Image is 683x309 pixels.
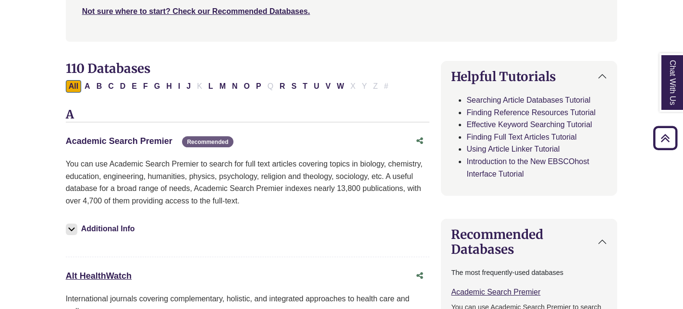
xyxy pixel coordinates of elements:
button: Share this database [410,267,429,285]
button: Filter Results W [334,80,347,93]
button: Filter Results E [129,80,140,93]
button: Filter Results L [206,80,216,93]
button: Filter Results H [163,80,175,93]
button: Additional Info [66,222,138,236]
button: Filter Results M [217,80,229,93]
button: Filter Results I [175,80,183,93]
div: Alpha-list to filter by first letter of database name [66,82,392,90]
button: Filter Results U [311,80,322,93]
button: Filter Results J [183,80,194,93]
button: Filter Results F [140,80,151,93]
a: Academic Search Premier [451,288,540,296]
button: Filter Results O [241,80,253,93]
button: Filter Results V [323,80,334,93]
span: Recommended [182,136,233,147]
button: Filter Results S [289,80,300,93]
span: 110 Databases [66,60,150,76]
button: Filter Results T [300,80,310,93]
a: Effective Keyword Searching Tutorial [466,120,592,129]
a: Using Article Linker Tutorial [466,145,560,153]
a: Not sure where to start? Check our Recommended Databases. [82,7,310,15]
a: Introduction to the New EBSCOhost Interface Tutorial [466,157,589,178]
p: You can use Academic Search Premier to search for full text articles covering topics in biology, ... [66,158,430,207]
button: Filter Results N [229,80,241,93]
button: Filter Results R [277,80,288,93]
a: Searching Article Databases Tutorial [466,96,590,104]
p: The most frequently-used databases [451,267,607,278]
a: Finding Reference Resources Tutorial [466,108,596,117]
a: Alt HealthWatch [66,271,132,281]
button: Filter Results P [253,80,264,93]
button: Filter Results B [94,80,105,93]
a: Academic Search Premier [66,136,172,146]
button: Filter Results G [151,80,163,93]
button: Recommended Databases [441,219,617,264]
button: All [66,80,81,93]
button: Filter Results C [105,80,117,93]
h3: A [66,108,430,122]
button: Filter Results D [117,80,129,93]
button: Share this database [410,132,429,150]
button: Helpful Tutorials [441,61,617,92]
button: Filter Results A [82,80,93,93]
a: Finding Full Text Articles Tutorial [466,133,576,141]
a: Back to Top [650,131,681,144]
